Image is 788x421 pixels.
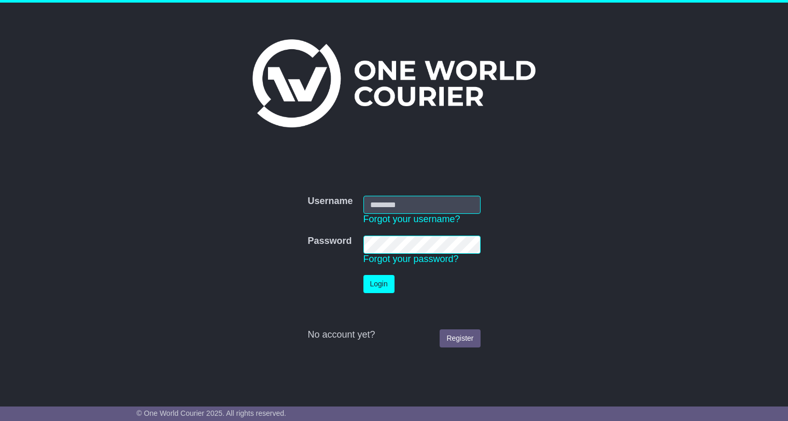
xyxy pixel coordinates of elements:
[307,196,353,207] label: Username
[363,275,395,293] button: Login
[136,409,286,417] span: © One World Courier 2025. All rights reserved.
[363,214,460,224] a: Forgot your username?
[252,39,536,127] img: One World
[440,329,480,347] a: Register
[307,236,351,247] label: Password
[363,254,459,264] a: Forgot your password?
[307,329,480,341] div: No account yet?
